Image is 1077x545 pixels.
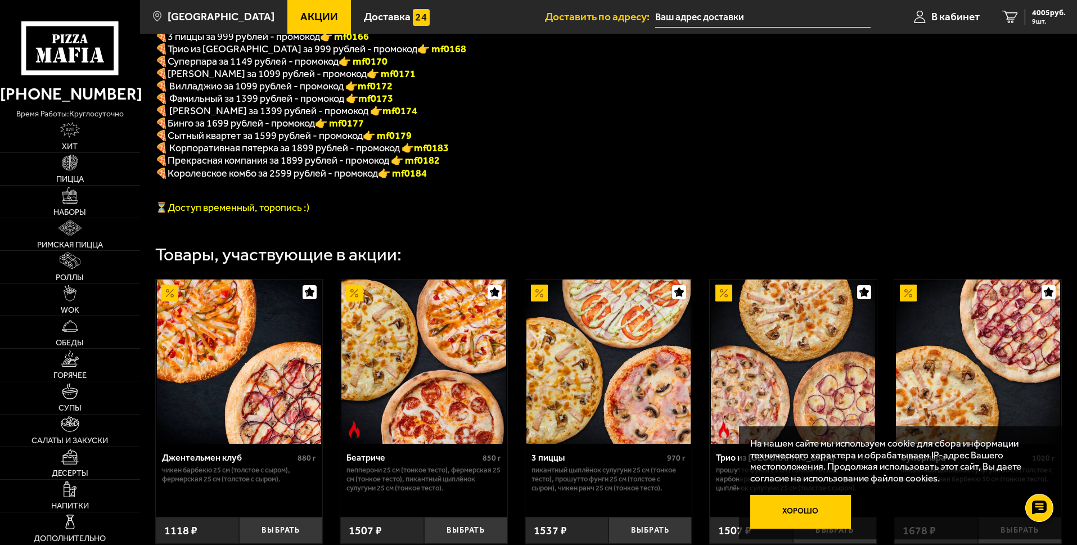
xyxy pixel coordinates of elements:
input: Ваш адрес доставки [655,7,871,28]
span: Трио из [GEOGRAPHIC_DATA] за 999 рублей - промокод [168,43,417,55]
font: 🍕 [155,167,168,179]
span: 970 г [667,453,686,463]
b: mf0183 [414,142,449,154]
b: 👉 mf0171 [367,67,416,80]
img: Беатриче [341,280,506,444]
span: WOK [61,306,79,314]
span: Бинго за 1699 рублей - промокод [168,117,315,129]
span: ⏳Доступ временный, торопись :) [155,201,309,214]
div: Беатриче [346,452,480,463]
img: 3 пиццы [526,280,691,444]
img: 15daf4d41897b9f0e9f617042186c801.svg [413,9,430,26]
img: Акционный [531,285,548,301]
p: Чикен Барбекю 25 см (толстое с сыром), Фермерская 25 см (толстое с сыром). [162,466,317,484]
p: На нашем сайте мы используем cookie для сбора информации технического характера и обрабатываем IP... [750,438,1044,484]
font: 👉 mf0184 [378,167,427,179]
span: 850 г [483,453,501,463]
button: Выбрать [609,517,692,544]
b: mf0174 [382,105,417,117]
b: 👉 mf0177 [315,117,364,129]
a: АкционныйСуперпара [894,280,1061,444]
span: 🍕 [PERSON_NAME] за 1399 рублей - промокод 👉 [155,105,417,117]
a: АкционныйОстрое блюдоТрио из Рио [710,280,877,444]
span: 4005 руб. [1032,9,1066,17]
span: 🍕 Корпоративная пятерка за 1899 рублей - промокод 👉 [155,142,449,154]
span: В кабинет [931,11,980,22]
span: Обеды [56,339,84,347]
img: Джентельмен клуб [157,280,321,444]
span: Напитки [51,502,89,510]
span: 9 шт. [1032,18,1066,25]
font: 👉 mf0182 [391,154,440,166]
span: 1537 ₽ [534,524,567,537]
p: Пикантный цыплёнок сулугуни 25 см (тонкое тесто), Прошутто Фунги 25 см (толстое с сыром), Чикен Р... [531,466,686,493]
span: Дополнительно [34,534,106,543]
span: Акции [300,11,338,22]
span: 1507 ₽ [718,524,751,537]
span: 3 пиццы за 999 рублей - промокод [168,30,320,43]
font: 👉 mf0166 [320,30,369,43]
img: Острое блюдо [346,421,363,438]
span: [GEOGRAPHIC_DATA] [168,11,274,22]
span: Пицца [56,175,84,183]
span: 🍕 Фамильный за 1399 рублей - промокод 👉 [155,92,393,105]
span: Роллы [56,273,84,282]
a: Акционный3 пиццы [525,280,692,444]
a: АкционныйДжентельмен клуб [156,280,323,444]
span: Прекрасная компания за 1899 рублей - промокод [168,154,391,166]
span: 880 г [298,453,316,463]
span: 1507 ₽ [349,524,382,537]
p: Пепперони 25 см (тонкое тесто), Фермерская 25 см (тонкое тесто), Пикантный цыплёнок сулугуни 25 с... [346,466,501,493]
button: Хорошо [750,495,851,529]
span: Горячее [53,371,87,380]
span: Десерты [52,469,88,478]
button: Выбрать [239,517,322,544]
div: Трио из [GEOGRAPHIC_DATA] [716,452,849,463]
img: Акционный [900,285,917,301]
span: Римская пицца [37,241,103,249]
span: Доставить по адресу: [545,11,655,22]
img: Акционный [346,285,363,301]
font: 👉 mf0168 [417,43,466,55]
img: Острое блюдо [715,421,732,438]
span: [PERSON_NAME] за 1099 рублей - промокод [168,67,367,80]
span: Суперпара за 1149 рублей - промокод [168,55,339,67]
span: Доставка [364,11,411,22]
span: Королевское комбо за 2599 рублей - промокод [168,167,378,179]
img: Суперпара [896,280,1060,444]
button: Выбрать [424,517,507,544]
font: 🍕 [155,43,168,55]
font: 👉 mf0170 [339,55,387,67]
b: mf0173 [358,92,393,105]
span: Хит [62,142,78,151]
b: 🍕 [155,117,168,129]
b: 👉 mf0179 [363,129,412,142]
span: Супы [58,404,82,412]
a: АкционныйОстрое блюдоБеатриче [340,280,507,444]
span: Наборы [53,208,86,217]
span: Салаты и закуски [31,436,108,445]
img: Акционный [161,285,178,301]
span: Сытный квартет за 1599 рублей - промокод [168,129,363,142]
b: 🍕 [155,67,168,80]
div: Джентельмен клуб [162,452,295,463]
span: 🍕 Вилладжио за 1099 рублей - промокод 👉 [155,80,393,92]
font: 🍕 [155,30,168,43]
img: Трио из Рио [711,280,875,444]
b: mf0172 [358,80,393,92]
span: 1118 ₽ [164,524,197,537]
p: Прошутто Фунги 25 см (тонкое тесто), Карбонара 25 см (тонкое тесто), Пикантный цыплёнок сулугуни ... [716,466,871,493]
font: 🍕 [155,154,168,166]
img: Акционный [715,285,732,301]
font: 🍕 [155,55,168,67]
div: Товары, участвующие в акции: [155,246,402,264]
div: 3 пиццы [531,452,665,463]
b: 🍕 [155,129,168,142]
